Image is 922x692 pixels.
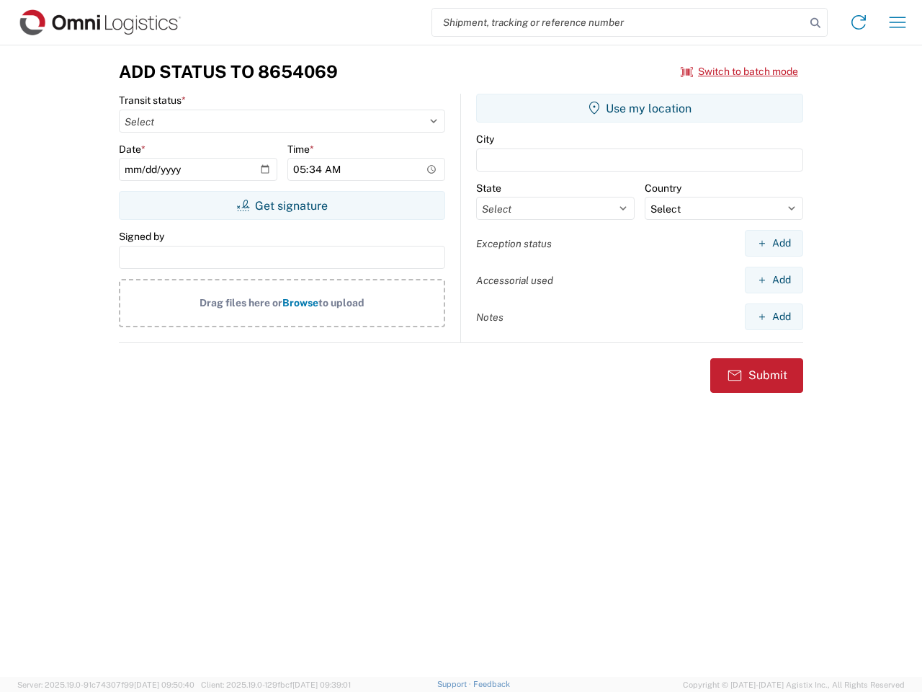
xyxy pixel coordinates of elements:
[683,678,905,691] span: Copyright © [DATE]-[DATE] Agistix Inc., All Rights Reserved
[645,182,681,195] label: Country
[119,94,186,107] label: Transit status
[681,60,798,84] button: Switch to batch mode
[287,143,314,156] label: Time
[17,680,194,689] span: Server: 2025.19.0-91c74307f99
[473,680,510,688] a: Feedback
[282,297,318,309] span: Browse
[476,182,501,195] label: State
[437,680,473,688] a: Support
[476,94,803,123] button: Use my location
[476,274,553,287] label: Accessorial used
[292,680,351,689] span: [DATE] 09:39:01
[476,133,494,146] label: City
[745,267,803,293] button: Add
[119,143,146,156] label: Date
[432,9,805,36] input: Shipment, tracking or reference number
[745,303,803,330] button: Add
[200,297,282,309] span: Drag files here or
[476,237,552,250] label: Exception status
[710,358,803,393] button: Submit
[476,311,503,324] label: Notes
[201,680,351,689] span: Client: 2025.19.0-129fbcf
[119,191,445,220] button: Get signature
[318,297,364,309] span: to upload
[119,230,164,243] label: Signed by
[119,61,338,82] h3: Add Status to 8654069
[134,680,194,689] span: [DATE] 09:50:40
[745,230,803,257] button: Add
